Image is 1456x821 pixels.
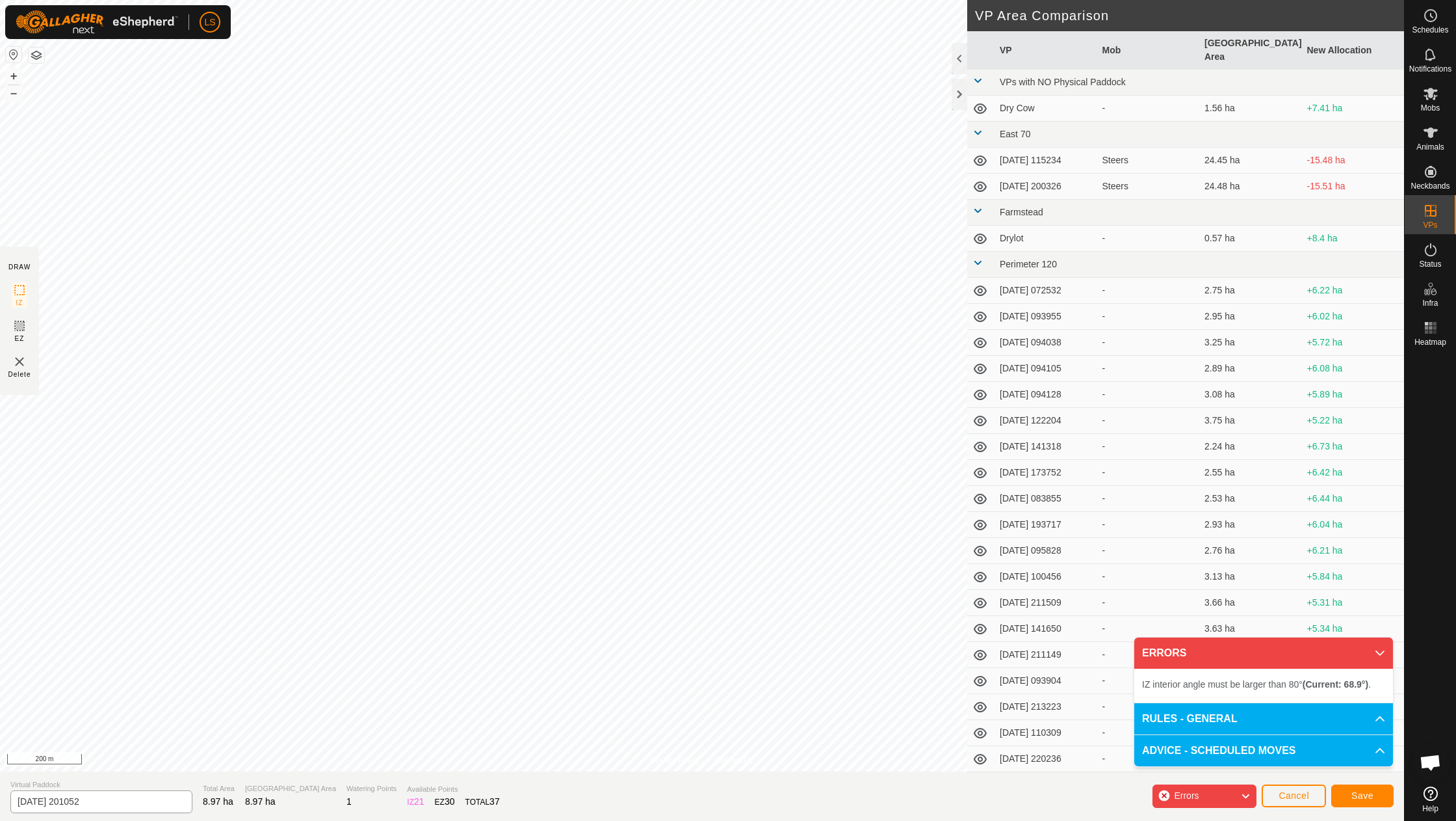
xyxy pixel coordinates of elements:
[1000,259,1057,269] span: Perimeter 120
[994,746,1097,772] td: [DATE] 220236
[1142,679,1371,690] span: IZ interior angle must be larger than 80° .
[1303,679,1368,690] b: (Current: 68.9°)
[1134,703,1393,734] p-accordion-header: RULES - GENERAL
[6,47,21,62] button: Reset Map
[1199,304,1302,330] td: 2.95 ha
[1102,674,1195,688] div: -
[994,148,1097,174] td: [DATE] 115234
[1102,336,1195,349] div: -
[994,96,1097,122] td: Dry Cow
[1199,616,1302,642] td: 3.63 ha
[994,278,1097,304] td: [DATE] 072532
[1422,805,1438,813] span: Help
[1102,440,1195,453] div: -
[6,85,21,101] button: –
[1102,752,1195,766] div: -
[1102,310,1195,323] div: -
[1302,148,1405,174] td: -15.48 ha
[1262,785,1326,807] button: Cancel
[1174,790,1199,801] span: Errors
[1419,260,1441,268] span: Status
[10,779,192,790] span: Virtual Paddock
[1410,182,1449,190] span: Neckbands
[1102,232,1195,245] div: -
[8,370,31,379] span: Delete
[1102,466,1195,479] div: -
[1279,790,1309,801] span: Cancel
[6,68,21,84] button: +
[1134,669,1393,703] p-accordion-content: ERRORS
[1199,278,1302,304] td: 2.75 ha
[1142,645,1186,661] span: ERRORS
[1302,772,1405,798] td: +4.35 ha
[1199,486,1302,512] td: 2.53 ha
[1302,278,1405,304] td: +6.22 ha
[346,796,352,807] span: 1
[489,796,500,807] span: 37
[1302,512,1405,538] td: +6.04 ha
[1102,414,1195,427] div: -
[994,564,1097,590] td: [DATE] 100456
[414,796,424,807] span: 21
[994,356,1097,382] td: [DATE] 094105
[1102,154,1195,167] div: Steers
[1102,388,1195,401] div: -
[1102,518,1195,532] div: -
[1199,226,1302,252] td: 0.57 ha
[1102,570,1195,584] div: -
[1409,65,1451,73] span: Notifications
[1199,772,1302,798] td: 4.62 ha
[16,10,178,34] img: Gallagher Logo
[994,226,1097,252] td: Drylot
[8,262,31,272] div: DRAW
[1412,26,1448,34] span: Schedules
[1000,207,1043,217] span: Farmstead
[1199,590,1302,616] td: 3.66 ha
[1102,726,1195,740] div: -
[1199,408,1302,434] td: 3.75 ha
[346,783,396,794] span: Watering Points
[1423,221,1437,229] span: VPs
[1142,711,1238,727] span: RULES - GENERAL
[1199,434,1302,460] td: 2.24 ha
[1199,460,1302,486] td: 2.55 ha
[1302,174,1405,200] td: -15.51 ha
[1000,77,1126,87] span: VPs with NO Physical Paddock
[715,755,753,766] a: Contact Us
[1416,143,1444,151] span: Animals
[1302,460,1405,486] td: +6.42 ha
[994,330,1097,356] td: [DATE] 094038
[975,8,1404,23] h2: VP Area Comparison
[1421,104,1440,112] span: Mobs
[994,31,1097,70] th: VP
[1199,538,1302,564] td: 2.76 ha
[1351,790,1373,801] span: Save
[1102,180,1195,193] div: Steers
[1000,129,1030,139] span: East 70
[994,460,1097,486] td: [DATE] 173752
[1102,362,1195,375] div: -
[1302,564,1405,590] td: +5.84 ha
[1302,330,1405,356] td: +5.72 ha
[994,668,1097,694] td: [DATE] 093904
[1302,434,1405,460] td: +6.73 ha
[1405,781,1456,818] a: Help
[1199,174,1302,200] td: 24.48 ha
[1102,648,1195,662] div: -
[1102,596,1195,610] div: -
[1199,512,1302,538] td: 2.93 ha
[1199,330,1302,356] td: 3.25 ha
[1142,743,1295,759] span: ADVICE - SCHEDULED MOVES
[1102,284,1195,297] div: -
[994,720,1097,746] td: [DATE] 110309
[445,796,455,807] span: 30
[435,795,455,809] div: EZ
[407,795,424,809] div: IZ
[1411,743,1450,782] div: Open chat
[1302,96,1405,122] td: +7.41 ha
[1302,616,1405,642] td: +5.34 ha
[1102,622,1195,636] div: -
[651,755,699,766] a: Privacy Policy
[1302,486,1405,512] td: +6.44 ha
[994,772,1097,798] td: [DATE] 103029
